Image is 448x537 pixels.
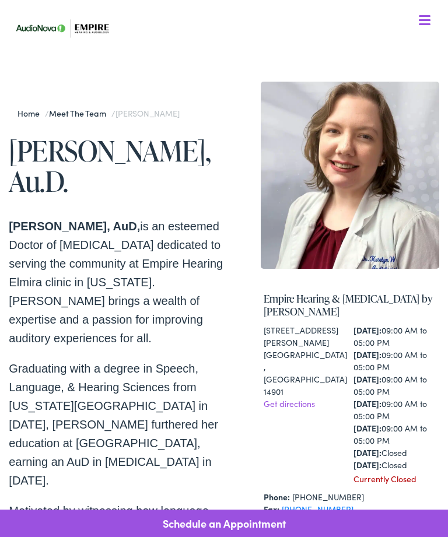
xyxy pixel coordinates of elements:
h4: Empire Hearing & [MEDICAL_DATA] by [PERSON_NAME] [264,292,436,317]
a: Home [17,107,45,119]
span: [PERSON_NAME] [116,107,179,119]
a: [PHONE_NUMBER] [292,491,364,503]
strong: [PERSON_NAME], AuD, [9,220,140,233]
strong: Fax: [264,503,279,515]
strong: [DATE]: [353,447,381,458]
p: Graduating with a degree in Speech, Language, & Hearing Sciences from [US_STATE][GEOGRAPHIC_DATA]... [9,359,224,490]
p: is an esteemed Doctor of [MEDICAL_DATA] dedicated to serving the community at Empire Hearing Elmi... [9,217,224,348]
div: 09:00 AM to 05:00 PM 09:00 AM to 05:00 PM 09:00 AM to 05:00 PM 09:00 AM to 05:00 PM 09:00 AM to 0... [353,324,436,471]
a: Get directions [264,398,315,409]
strong: [DATE]: [353,349,381,360]
strong: [DATE]: [353,422,381,434]
strong: Phone: [264,491,290,503]
strong: [DATE]: [353,459,381,471]
a: Meet the Team [49,107,111,119]
div: [STREET_ADDRESS][PERSON_NAME] [264,324,346,349]
strong: [DATE]: [353,373,381,385]
div: Currently Closed [353,473,436,485]
a: What We Offer [17,47,439,83]
span: / / [17,107,179,119]
strong: [DATE]: [353,324,381,336]
strong: [DATE]: [353,398,381,409]
div: [GEOGRAPHIC_DATA] , [GEOGRAPHIC_DATA] 14901 [264,349,346,398]
a: [PHONE_NUMBER] [282,503,353,515]
h1: [PERSON_NAME], Au.D. [9,135,224,197]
